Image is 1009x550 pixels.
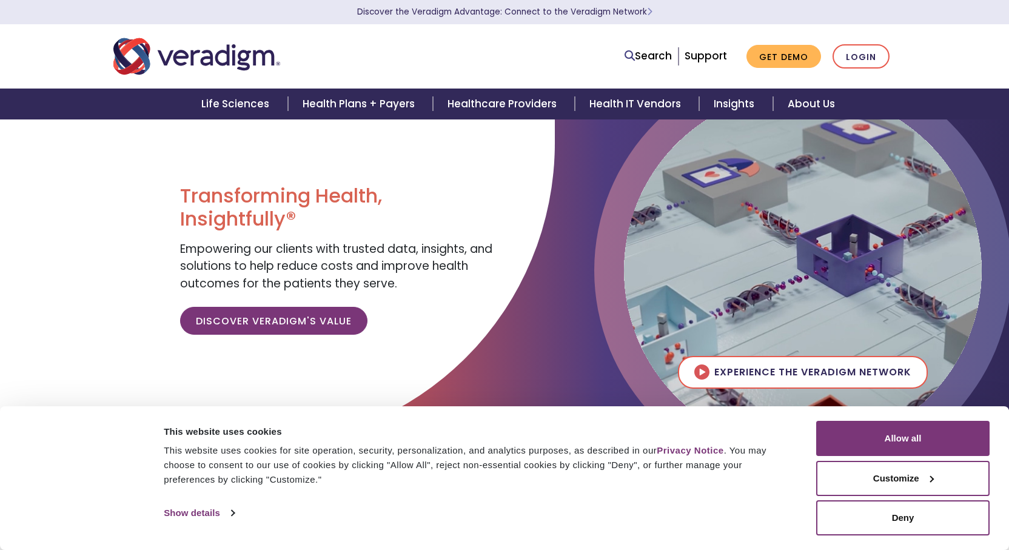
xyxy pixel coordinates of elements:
div: This website uses cookies [164,424,789,439]
a: Login [833,44,890,69]
a: Show details [164,504,234,522]
a: Support [685,49,727,63]
a: Get Demo [746,45,821,69]
span: Learn More [647,6,652,18]
a: Health IT Vendors [575,89,699,119]
a: Health Plans + Payers [288,89,433,119]
a: Healthcare Providers [433,89,575,119]
div: This website uses cookies for site operation, security, personalization, and analytics purposes, ... [164,443,789,487]
h1: Transforming Health, Insightfully® [180,184,495,231]
span: Empowering our clients with trusted data, insights, and solutions to help reduce costs and improv... [180,241,492,292]
a: Insights [699,89,773,119]
a: Search [625,48,672,64]
img: Veradigm logo [113,36,280,76]
button: Deny [816,500,990,535]
a: Discover Veradigm's Value [180,307,367,335]
a: Life Sciences [187,89,287,119]
button: Customize [816,461,990,496]
a: Discover the Veradigm Advantage: Connect to the Veradigm NetworkLearn More [357,6,652,18]
a: About Us [773,89,850,119]
button: Allow all [816,421,990,456]
a: Privacy Notice [657,445,723,455]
